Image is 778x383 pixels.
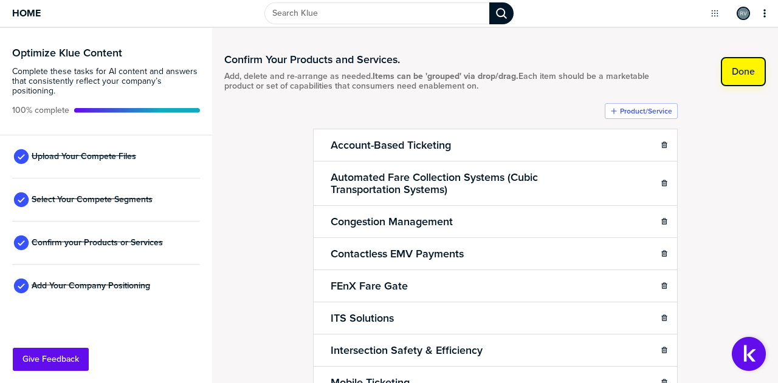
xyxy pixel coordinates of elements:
label: Product/Service [620,106,672,116]
h2: Automated Fare Collection Systems (Cubic Transportation Systems) [328,169,594,198]
h2: Contactless EMV Payments [328,245,466,262]
span: Home [12,8,41,18]
input: Search Klue [264,2,490,24]
button: Open Drop [709,7,721,19]
div: Ryan Vander Ryk [737,7,750,20]
span: Add Your Company Positioning [32,281,150,291]
button: Give Feedback [13,348,89,371]
h2: Account-Based Ticketing [328,137,453,154]
strong: Items can be 'grouped' via drop/drag. [373,70,518,83]
span: Complete these tasks for AI content and answers that consistently reflect your company’s position... [12,67,200,96]
h2: ITS Solutions [328,310,396,327]
h3: Optimize Klue Content [12,47,200,58]
span: Upload Your Compete Files [32,152,136,161]
h2: FEnX Fare Gate [328,277,410,294]
h2: Congestion Management [328,213,455,230]
span: Select Your Compete Segments [32,195,153,205]
span: Active [12,106,69,115]
label: Done [732,66,755,78]
h1: Confirm Your Products and Services. [224,52,653,67]
img: ced9b30f170be31f2139604fa0fe14aa-sml.png [738,8,749,19]
div: Search Klue [489,2,514,24]
h2: Intersection Safety & Efficiency [328,342,485,359]
span: Add, delete and re-arrange as needed. Each item should be a marketable product or set of capabili... [224,72,653,91]
span: Confirm your Products or Services [32,238,163,248]
button: Open Support Center [732,337,766,371]
a: Edit Profile [735,5,751,21]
